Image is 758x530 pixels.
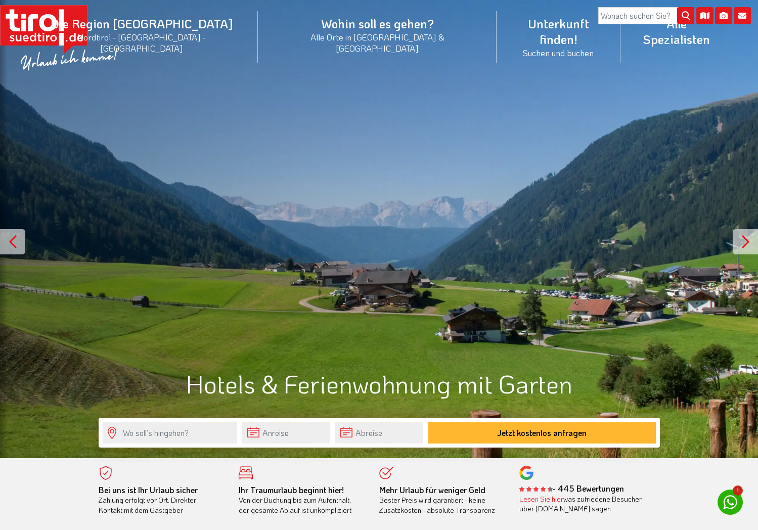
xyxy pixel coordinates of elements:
[239,484,344,495] b: Ihr Traumurlaub beginnt hier!
[270,31,484,54] small: Alle Orte in [GEOGRAPHIC_DATA] & [GEOGRAPHIC_DATA]
[99,370,660,398] h1: Hotels & Ferienwohnung mit Garten
[519,483,624,494] b: - 445 Bewertungen
[718,490,743,515] a: 1
[25,5,258,65] a: Die Region [GEOGRAPHIC_DATA]Nordtirol - [GEOGRAPHIC_DATA] - [GEOGRAPHIC_DATA]
[103,422,237,444] input: Wo soll's hingehen?
[335,422,423,444] input: Abreise
[379,484,485,495] b: Mehr Urlaub für weniger Geld
[620,5,733,58] a: Alle Spezialisten
[428,422,656,444] button: Jetzt kostenlos anfragen
[99,484,198,495] b: Bei uns ist Ihr Urlaub sicher
[598,7,694,24] input: Wonach suchen Sie?
[379,485,505,515] div: Bester Preis wird garantiert - keine Zusatzkosten - absolute Transparenz
[734,7,751,24] i: Kontakt
[497,5,620,69] a: Unterkunft finden!Suchen und buchen
[509,47,608,58] small: Suchen und buchen
[715,7,732,24] i: Fotogalerie
[239,485,364,515] div: Von der Buchung bis zum Aufenthalt, der gesamte Ablauf ist unkompliziert
[99,485,224,515] div: Zahlung erfolgt vor Ort. Direkter Kontakt mit dem Gastgeber
[519,494,645,514] div: was zufriedene Besucher über [DOMAIN_NAME] sagen
[733,485,743,496] span: 1
[696,7,714,24] i: Karte öffnen
[242,422,330,444] input: Anreise
[258,5,496,65] a: Wohin soll es gehen?Alle Orte in [GEOGRAPHIC_DATA] & [GEOGRAPHIC_DATA]
[37,31,246,54] small: Nordtirol - [GEOGRAPHIC_DATA] - [GEOGRAPHIC_DATA]
[519,494,563,504] a: Lesen Sie hier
